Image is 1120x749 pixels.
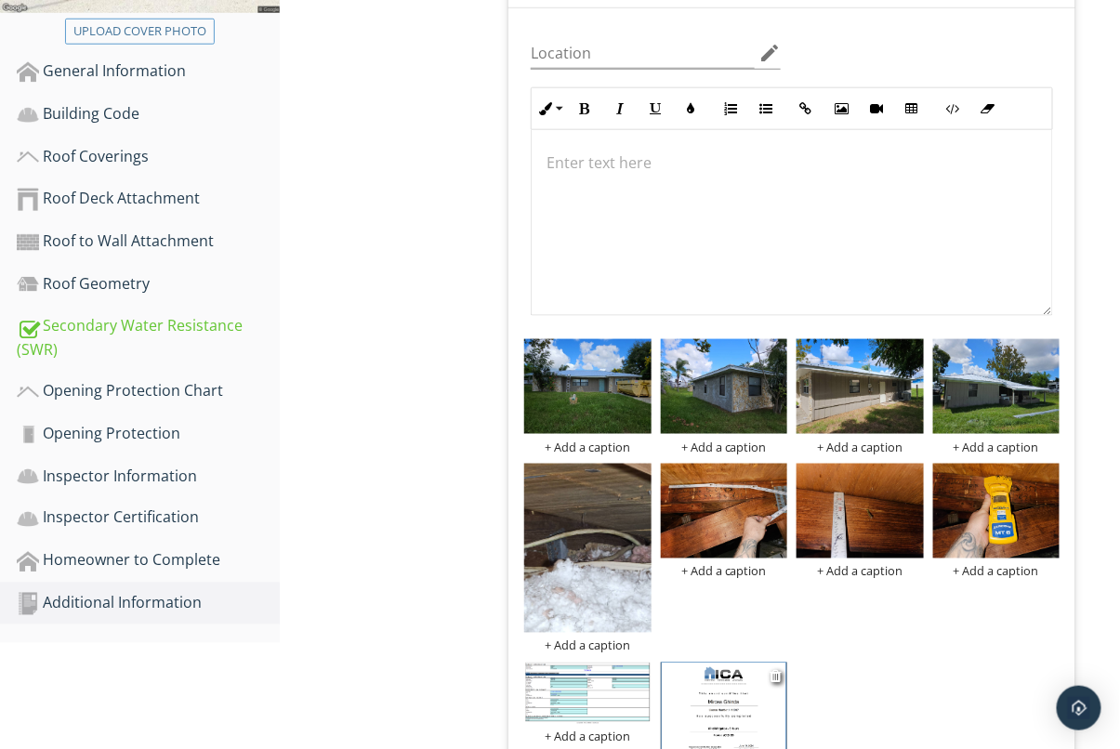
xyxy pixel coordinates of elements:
[859,91,894,126] button: Insert Video
[661,464,787,558] img: data
[713,91,748,126] button: Ordered List
[661,339,787,434] img: data
[797,339,923,434] img: data
[531,38,755,69] input: Location
[933,564,1060,579] div: + Add a caption
[748,91,784,126] button: Unordered List
[567,91,602,126] button: Bold (⌘B)
[673,91,708,126] button: Colors
[1057,686,1101,730] div: Open Intercom Messenger
[797,464,923,558] img: data
[758,42,781,64] i: edit
[17,187,280,211] div: Roof Deck Attachment
[17,422,280,446] div: Opening Protection
[934,91,969,126] button: Code View
[602,91,638,126] button: Italic (⌘I)
[661,564,787,579] div: + Add a caption
[933,464,1060,558] img: data
[17,314,280,361] div: Secondary Water Resistance (SWR)
[17,272,280,296] div: Roof Geometry
[17,592,280,616] div: Additional Information
[17,102,280,126] div: Building Code
[17,59,280,84] div: General Information
[73,22,206,41] div: Upload cover photo
[933,339,1060,434] img: data
[788,91,824,126] button: Insert Link (⌘K)
[17,230,280,254] div: Roof to Wall Attachment
[933,440,1060,454] div: + Add a caption
[532,91,567,126] button: Inline Style
[17,145,280,169] div: Roof Coverings
[65,19,215,45] button: Upload cover photo
[524,339,651,434] img: data
[797,440,923,454] div: + Add a caption
[524,729,651,744] div: + Add a caption
[17,506,280,531] div: Inspector Certification
[824,91,859,126] button: Insert Image (⌘P)
[524,440,651,454] div: + Add a caption
[17,465,280,489] div: Inspector Information
[17,379,280,403] div: Opening Protection Chart
[524,638,651,653] div: + Add a caption
[638,91,673,126] button: Underline (⌘U)
[797,564,923,579] div: + Add a caption
[894,91,929,126] button: Insert Table
[661,440,787,454] div: + Add a caption
[969,91,1005,126] button: Clear Formatting
[17,549,280,573] div: Homeowner to Complete
[524,464,651,633] img: data
[524,663,651,724] img: data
